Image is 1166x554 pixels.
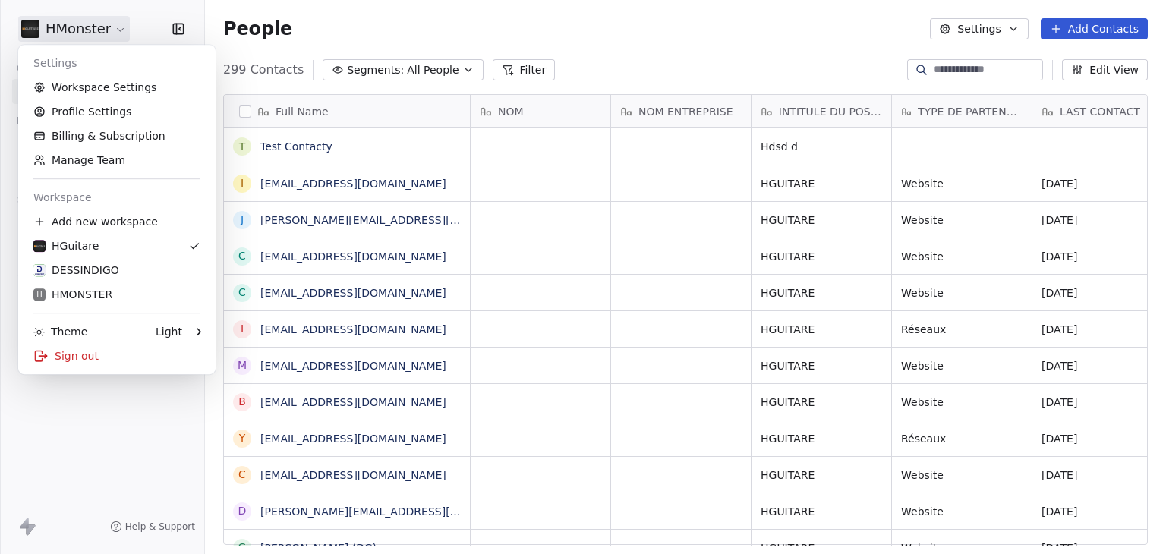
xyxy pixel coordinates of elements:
[24,148,210,172] a: Manage Team
[33,238,99,253] div: HGuitare
[36,289,43,301] span: H
[33,240,46,252] img: HG1.jpg
[24,75,210,99] a: Workspace Settings
[33,287,112,302] div: HMONSTER
[24,185,210,209] div: Workspace
[156,324,182,339] div: Light
[24,344,210,368] div: Sign out
[33,324,87,339] div: Theme
[24,51,210,75] div: Settings
[24,124,210,148] a: Billing & Subscription
[33,264,46,276] img: DD.jpeg
[33,263,119,278] div: DESSINDIGO
[24,209,210,234] div: Add new workspace
[24,99,210,124] a: Profile Settings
